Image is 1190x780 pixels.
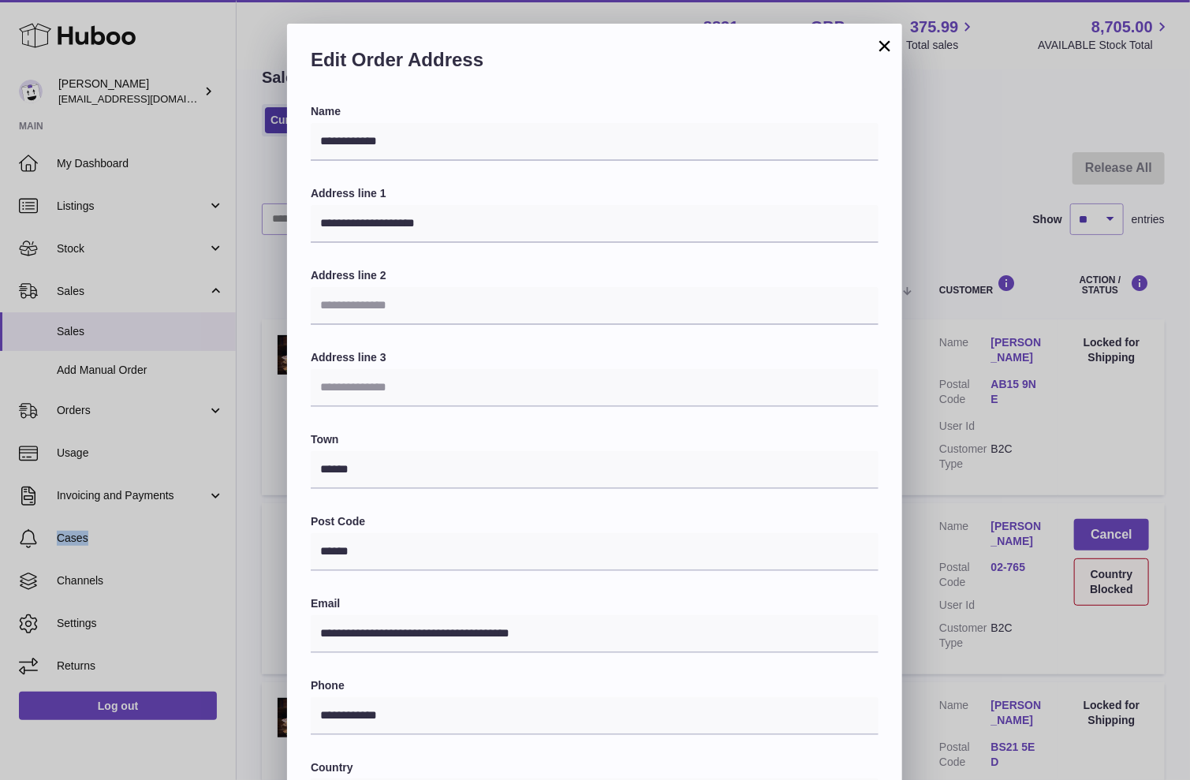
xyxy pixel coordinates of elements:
label: Post Code [311,514,879,529]
h2: Edit Order Address [311,47,879,80]
label: Email [311,596,879,611]
label: Address line 1 [311,186,879,201]
label: Town [311,432,879,447]
label: Name [311,104,879,119]
label: Address line 2 [311,268,879,283]
button: × [875,36,894,55]
label: Phone [311,678,879,693]
label: Country [311,760,879,775]
label: Address line 3 [311,350,879,365]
